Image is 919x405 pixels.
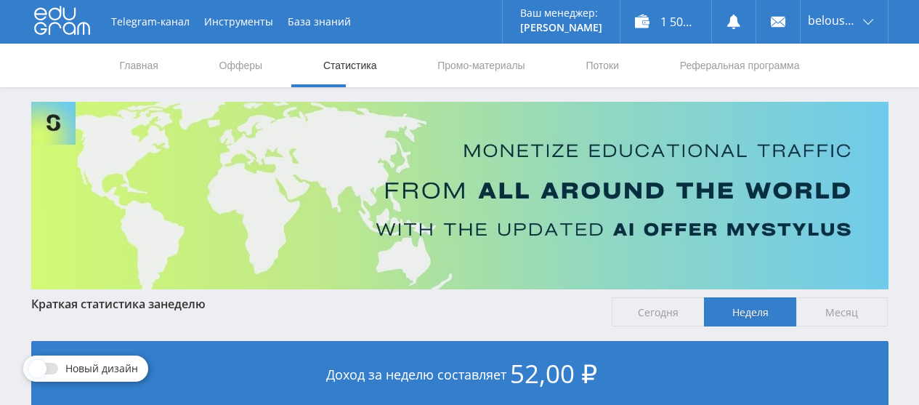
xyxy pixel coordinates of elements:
a: Промо-материалы [436,44,526,87]
span: Неделя [704,297,796,326]
span: Сегодня [612,297,704,326]
span: Месяц [796,297,888,326]
a: Офферы [218,44,264,87]
a: Главная [118,44,160,87]
div: Краткая статистика за [31,297,598,310]
span: belousova1964 [808,15,859,26]
span: 52,00 ₽ [510,356,597,390]
img: Banner [31,102,888,289]
span: неделю [161,296,206,312]
span: Новый дизайн [65,363,138,374]
p: Ваш менеджер: [520,7,602,19]
a: Статистика [322,44,378,87]
a: Потоки [584,44,620,87]
a: Реферальная программа [679,44,801,87]
p: [PERSON_NAME] [520,22,602,33]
